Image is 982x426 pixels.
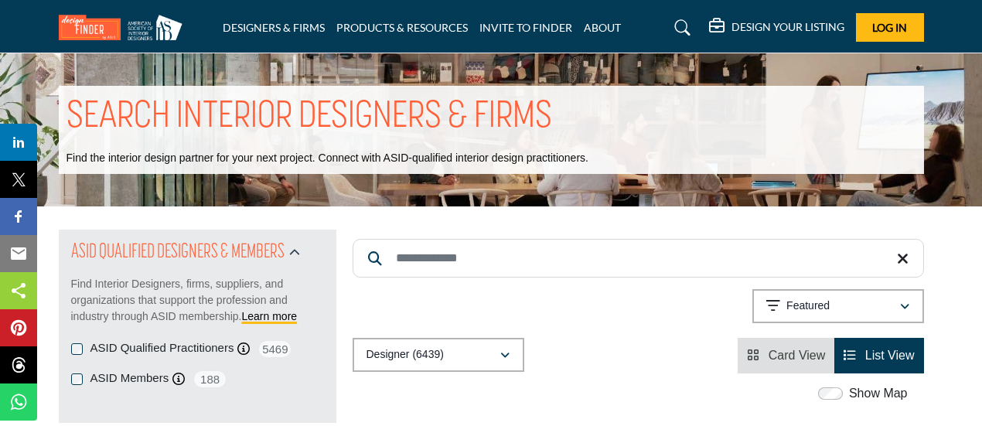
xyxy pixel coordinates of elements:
[336,21,468,34] a: PRODUCTS & RESOURCES
[872,21,907,34] span: Log In
[856,13,924,42] button: Log In
[660,15,701,40] a: Search
[353,239,924,278] input: Search Keyword
[71,373,83,385] input: ASID Members checkbox
[71,343,83,355] input: ASID Qualified Practitioners checkbox
[66,94,552,141] h1: SEARCH INTERIOR DESIGNERS & FIRMS
[849,384,908,403] label: Show Map
[738,338,834,373] li: Card View
[584,21,621,34] a: ABOUT
[66,151,588,166] p: Find the interior design partner for your next project. Connect with ASID-qualified interior desi...
[353,338,524,372] button: Designer (6439)
[844,349,914,362] a: View List
[242,310,298,322] a: Learn more
[223,21,325,34] a: DESIGNERS & FIRMS
[479,21,572,34] a: INVITE TO FINDER
[193,370,227,389] span: 188
[90,339,234,357] label: ASID Qualified Practitioners
[769,349,826,362] span: Card View
[786,298,830,314] p: Featured
[257,339,292,359] span: 5469
[90,370,169,387] label: ASID Members
[752,289,924,323] button: Featured
[865,349,915,362] span: List View
[731,20,844,34] h5: DESIGN YOUR LISTING
[709,19,844,37] div: DESIGN YOUR LISTING
[71,276,324,325] p: Find Interior Designers, firms, suppliers, and organizations that support the profession and indu...
[367,347,444,363] p: Designer (6439)
[71,239,285,267] h2: ASID QUALIFIED DESIGNERS & MEMBERS
[59,15,190,40] img: Site Logo
[834,338,923,373] li: List View
[747,349,825,362] a: View Card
